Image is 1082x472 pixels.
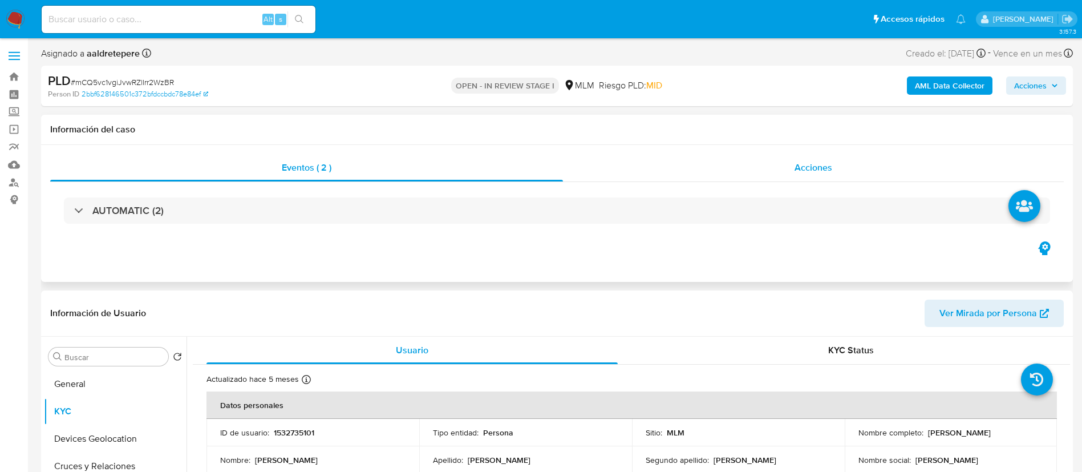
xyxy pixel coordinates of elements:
a: Salir [1061,13,1073,25]
span: MID [646,79,662,92]
span: KYC Status [828,344,874,357]
span: Asignado a [41,47,140,60]
p: [PERSON_NAME] [255,455,318,465]
span: s [279,14,282,25]
p: Tipo entidad : [433,427,479,438]
span: Acciones [795,161,832,174]
span: # mCQ5vc1vgiJvwRZlIrr2WzBR [71,76,174,88]
input: Buscar usuario o caso... [42,12,315,27]
b: AML Data Collector [915,76,984,95]
p: Actualizado hace 5 meses [206,374,299,385]
h1: Información de Usuario [50,308,146,319]
div: Creado el: [DATE] [906,46,986,61]
a: 2bbf628146501c372bfdccbdc78e84ef [82,89,208,99]
h3: AUTOMATIC (2) [92,204,164,217]
p: Sitio : [646,427,662,438]
p: Segundo apellido : [646,455,709,465]
button: General [44,370,187,398]
p: ID de usuario : [220,427,269,438]
button: Acciones [1006,76,1066,95]
p: OPEN - IN REVIEW STAGE I [451,78,559,94]
b: Person ID [48,89,79,99]
button: AML Data Collector [907,76,992,95]
p: Persona [483,427,513,438]
b: PLD [48,71,71,90]
button: search-icon [287,11,311,27]
span: Riesgo PLD: [599,79,662,92]
button: KYC [44,398,187,425]
span: Accesos rápidos [881,13,945,25]
button: Devices Geolocation [44,425,187,453]
p: MLM [667,427,684,438]
span: Eventos ( 2 ) [282,161,331,174]
span: - [988,46,991,61]
span: Usuario [396,344,428,357]
p: [PERSON_NAME] [928,427,991,438]
span: Acciones [1014,76,1047,95]
p: Nombre social : [858,455,911,465]
p: Nombre completo : [858,427,923,438]
p: [PERSON_NAME] [468,455,530,465]
p: 1532735101 [274,427,314,438]
p: Nombre : [220,455,250,465]
div: AUTOMATIC (2) [64,197,1050,224]
button: Buscar [53,352,62,361]
p: alicia.aldreteperez@mercadolibre.com.mx [993,14,1057,25]
th: Datos personales [206,392,1057,419]
p: Apellido : [433,455,463,465]
input: Buscar [64,352,164,362]
p: [PERSON_NAME] [714,455,776,465]
button: Ver Mirada por Persona [925,300,1064,327]
span: Vence en un mes [993,47,1062,60]
span: Alt [264,14,273,25]
div: MLM [564,79,594,92]
h1: Información del caso [50,124,1064,135]
b: aaldretepere [84,47,140,60]
a: Notificaciones [956,14,966,24]
span: Ver Mirada por Persona [939,300,1037,327]
p: [PERSON_NAME] [915,455,978,465]
button: Volver al orden por defecto [173,352,182,365]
